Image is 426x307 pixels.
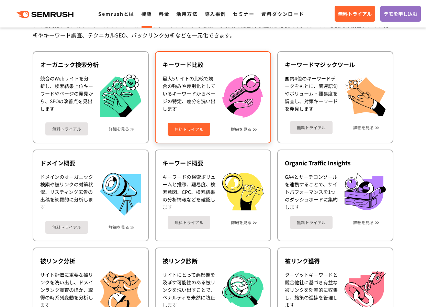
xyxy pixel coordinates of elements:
[141,10,152,17] a: 機能
[345,75,386,116] img: キーワードマジックツール
[285,75,338,116] div: 国内4億のキーワードデータをもとに、関連語句やボリューム・難易度を調査し、対策キーワードを発見します
[109,225,129,230] a: 詳細を見る
[40,159,141,167] div: ドメイン概要
[40,61,141,69] div: オーガニック検索分析
[380,6,421,22] a: デモを申し込む
[168,123,210,136] a: 無料トライアル
[100,75,141,118] img: オーガニック検索分析
[45,122,88,135] a: 無料トライアル
[338,10,372,18] span: 無料トライアル
[162,75,215,118] div: 最大5サイトの比較で競合の強みや差別化としているキーワードからページの特定、差分を洗い出します
[33,20,393,40] div: SEOを実行するには、テクニカルSEO、コンテンツ、バックリンクなど様々な領域で総合的な施策が必要です。Semrushを使えば競合ドメイン分析やキーワード調査、テクニカルSEO、バックリンク分析...
[109,127,129,131] a: 詳細を見る
[205,10,226,17] a: 導入事例
[40,257,141,265] div: 被リンク分析
[162,61,264,69] div: キーワード比較
[159,10,169,17] a: 料金
[231,127,251,132] a: 詳細を見る
[176,10,198,17] a: 活用方法
[285,257,386,265] div: 被リンク獲得
[285,173,338,211] div: GA4とサーチコンソールを連携することで、サイトパフォーマンスを1つのダッシュボードに集約します
[233,10,254,17] a: セミナー
[162,173,215,211] div: キーワードの検索ボリュームと推移、難易度、検索意図、CPC、検索結果の分析情報などを確認します
[335,6,375,22] a: 無料トライアル
[222,173,264,210] img: キーワード概要
[285,159,386,167] div: Organic Traffic Insights
[353,125,374,130] a: 詳細を見る
[261,10,304,17] a: 資料ダウンロード
[168,216,210,229] a: 無料トライアル
[353,220,374,225] a: 詳細を見る
[162,159,264,167] div: キーワード概要
[290,121,333,134] a: 無料トライアル
[290,216,333,229] a: 無料トライアル
[40,173,93,216] div: ドメインのオーガニック検索や被リンクの対策状況、リスティング広告の出稿を網羅的に分析します
[222,75,263,118] img: キーワード比較
[384,10,417,18] span: デモを申し込む
[345,173,386,210] img: Organic Traffic Insights
[40,75,93,118] div: 競合のWebサイトを分析し、検索結果上位キーワードやページの発見から、SEOの改善点を見出します
[162,257,264,265] div: 被リンク診断
[231,220,251,225] a: 詳細を見る
[100,173,141,216] img: ドメイン概要
[285,61,386,69] div: キーワードマジックツール
[98,10,134,17] a: Semrushとは
[45,221,88,234] a: 無料トライアル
